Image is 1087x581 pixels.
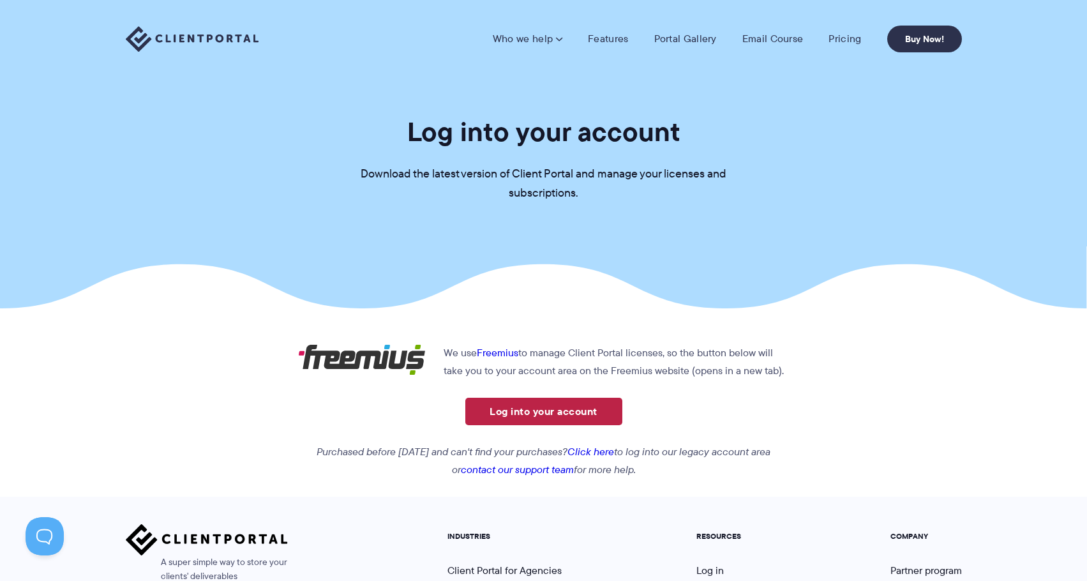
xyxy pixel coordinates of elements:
a: Partner program [890,563,962,578]
a: Client Portal for Agencies [447,563,562,578]
a: Freemius [477,345,518,360]
a: Portal Gallery [654,33,717,45]
a: Email Course [742,33,804,45]
h5: RESOURCES [696,532,770,541]
img: Freemius logo [298,344,426,375]
a: Buy Now! [887,26,962,52]
iframe: Toggle Customer Support [26,517,64,555]
em: Purchased before [DATE] and can't find your purchases? to log into our legacy account area or for... [317,444,770,477]
a: Log in [696,563,724,578]
a: Log into your account [465,398,622,425]
h5: COMPANY [890,532,962,541]
a: contact our support team [461,462,574,477]
h1: Log into your account [407,115,680,149]
p: Download the latest version of Client Portal and manage your licenses and subscriptions. [352,165,735,203]
h5: INDUSTRIES [447,532,576,541]
p: We use to manage Client Portal licenses, so the button below will take you to your account area o... [298,344,789,380]
a: Pricing [828,33,861,45]
a: Click here [567,444,614,459]
a: Features [588,33,628,45]
a: Who we help [493,33,562,45]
